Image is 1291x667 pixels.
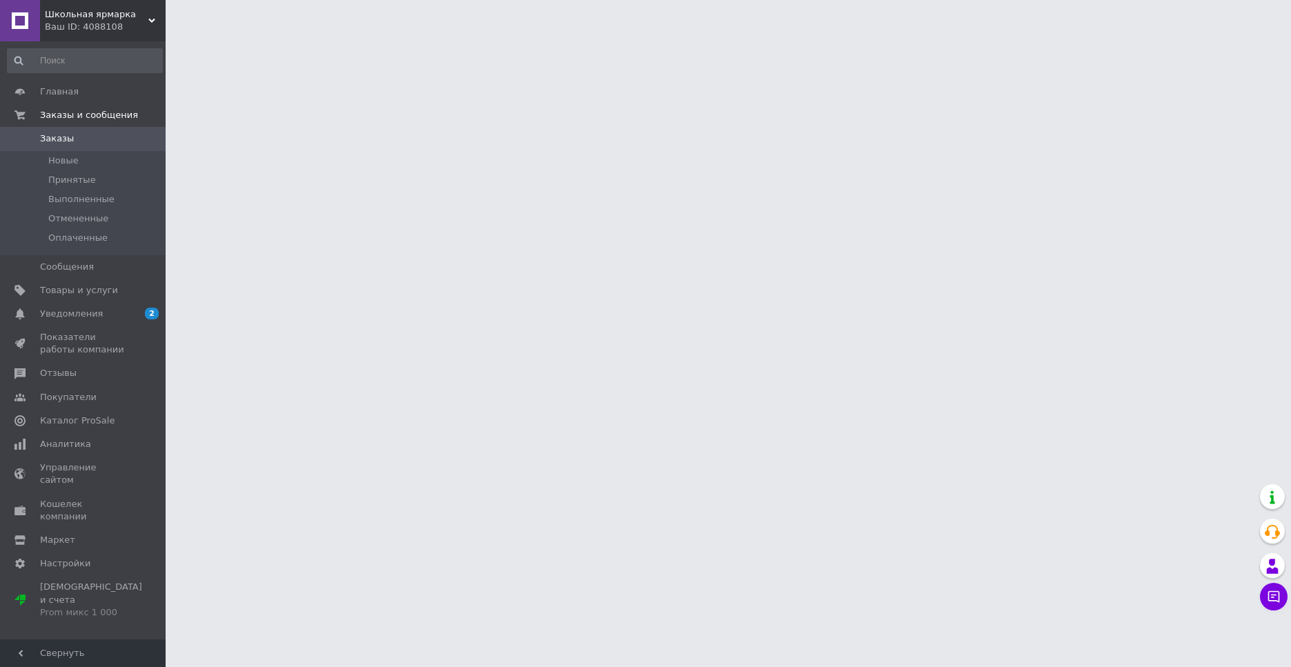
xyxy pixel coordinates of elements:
[40,438,91,450] span: Аналитика
[40,461,128,486] span: Управление сайтом
[40,109,138,121] span: Заказы и сообщения
[40,367,77,379] span: Отзывы
[40,557,90,570] span: Настройки
[40,261,94,273] span: Сообщения
[40,391,97,404] span: Покупатели
[48,232,108,244] span: Оплаченные
[48,174,96,186] span: Принятые
[48,155,79,167] span: Новые
[40,498,128,523] span: Кошелек компании
[48,212,108,225] span: Отмененные
[45,8,148,21] span: Школьная ярмарка
[40,331,128,356] span: Показатели работы компании
[145,308,159,319] span: 2
[40,284,118,297] span: Товары и услуги
[40,581,142,619] span: [DEMOGRAPHIC_DATA] и счета
[45,21,166,33] div: Ваш ID: 4088108
[40,308,103,320] span: Уведомления
[40,606,142,619] div: Prom микс 1 000
[40,86,79,98] span: Главная
[40,132,74,145] span: Заказы
[48,193,115,206] span: Выполненные
[7,48,163,73] input: Поиск
[40,415,115,427] span: Каталог ProSale
[1260,583,1288,610] button: Чат с покупателем
[40,534,75,546] span: Маркет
